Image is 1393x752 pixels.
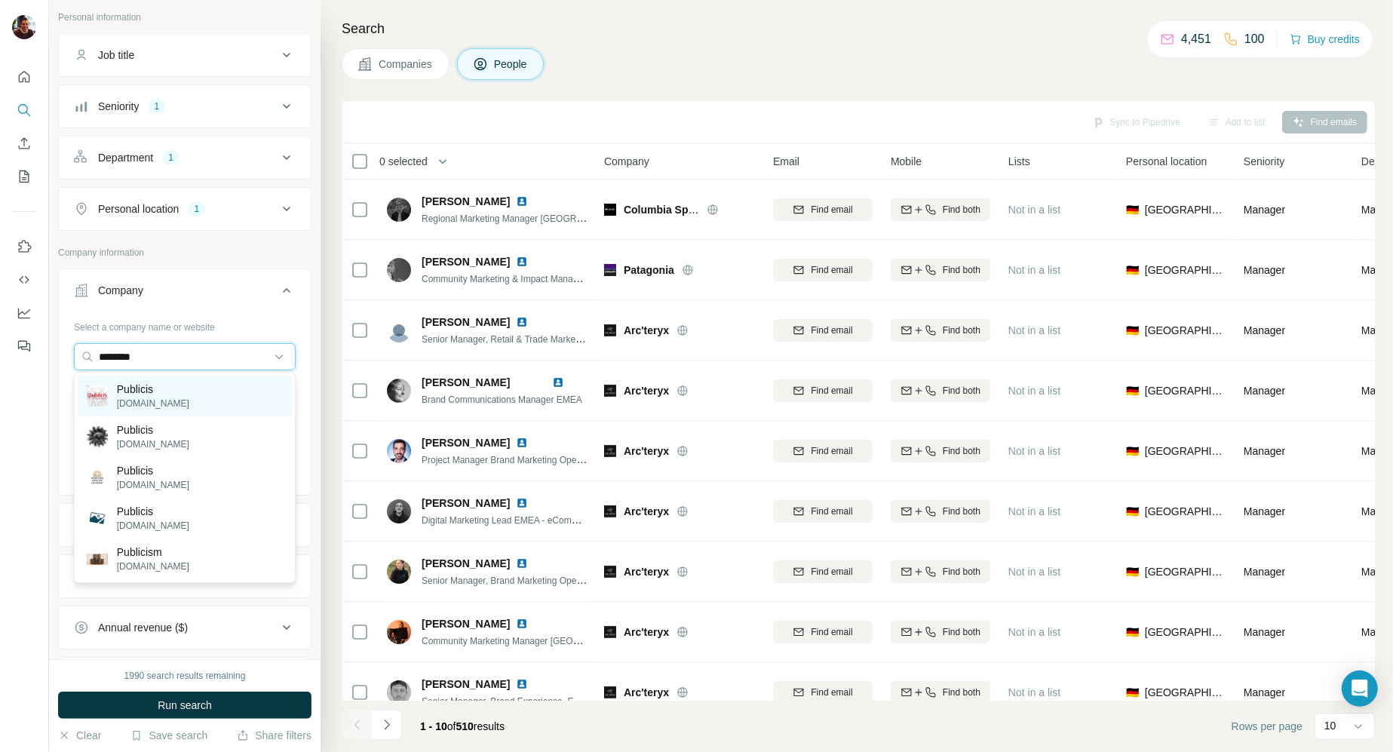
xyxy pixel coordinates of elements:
p: 10 [1324,718,1336,733]
span: 🇩🇪 [1126,323,1139,338]
span: 510 [456,720,474,732]
img: Avatar [387,560,411,584]
img: Publicis [87,467,108,488]
img: LinkedIn logo [516,618,528,630]
span: Not in a list [1008,505,1060,517]
div: Select a company name or website [74,315,296,334]
button: Find both [891,500,990,523]
img: LinkedIn logo [516,437,528,449]
span: [PERSON_NAME] [422,315,510,330]
button: Find both [891,259,990,281]
span: [GEOGRAPHIC_DATA] [1145,625,1226,640]
span: Not in a list [1008,324,1060,336]
h4: Search [342,18,1375,39]
img: Avatar [387,198,411,222]
span: Manager [1244,505,1285,517]
button: Annual revenue ($) [59,609,311,646]
span: Find both [943,203,980,216]
button: Find email [773,621,873,643]
span: [GEOGRAPHIC_DATA] [1145,564,1226,579]
span: Lists [1008,154,1030,169]
p: [DOMAIN_NAME] [117,397,189,410]
img: LinkedIn logo [516,497,528,509]
span: Manager [1244,686,1285,698]
span: Company [604,154,649,169]
span: Community Marketing & Impact Manager [GEOGRAPHIC_DATA] [422,272,683,284]
span: Rows per page [1232,719,1302,734]
span: Find both [943,263,980,277]
span: Digital Marketing Lead EMEA - eCommerce [422,514,597,526]
img: Logo of Columbia Sportswear Company [604,204,616,216]
span: 0 selected [379,154,428,169]
img: LinkedIn logo [516,256,528,268]
span: 🇩🇪 [1126,504,1139,519]
button: Share filters [237,728,311,743]
span: Find email [811,505,852,518]
button: Find both [891,440,990,462]
img: Logo of Arc'teryx [604,445,616,457]
div: Job title [98,48,134,63]
p: Publicis [117,382,189,397]
button: Enrich CSV [12,130,36,157]
button: Buy credits [1290,29,1360,50]
div: Seniority [98,99,139,114]
span: Community Marketing Manager [GEOGRAPHIC_DATA] [422,634,645,646]
span: Find both [943,384,980,397]
img: Avatar [387,258,411,282]
p: Personal information [58,11,311,24]
span: 🇩🇪 [1126,625,1139,640]
span: Not in a list [1008,445,1060,457]
span: Arc'teryx [624,625,669,640]
span: Arc'teryx [624,504,669,519]
div: 1990 search results remaining [124,669,246,683]
span: Manager [1244,385,1285,397]
p: [DOMAIN_NAME] [117,519,189,533]
div: Open Intercom Messenger [1342,671,1378,707]
span: Find email [811,444,852,458]
img: Logo of Patagonia [604,264,616,276]
div: 1 [188,202,205,216]
button: Find email [773,259,873,281]
img: Avatar [387,318,411,342]
span: Find email [811,625,852,639]
span: Find both [943,505,980,518]
span: Find email [811,263,852,277]
span: 🇩🇪 [1126,262,1139,278]
span: Arc'teryx [624,444,669,459]
span: Arc'teryx [624,323,669,338]
span: [PERSON_NAME] [422,194,510,209]
span: Find email [811,384,852,397]
p: 100 [1244,30,1265,48]
p: 4,451 [1181,30,1211,48]
button: Find both [891,198,990,221]
button: Save search [130,728,207,743]
img: Avatar [12,15,36,39]
span: [GEOGRAPHIC_DATA] [1145,323,1226,338]
span: Senior Manager, Brand Experience, EMEA [422,695,593,707]
span: [PERSON_NAME] [422,496,510,511]
span: Not in a list [1008,385,1060,397]
button: Search [12,97,36,124]
img: Logo of Arc'teryx [604,686,616,698]
span: of [447,720,456,732]
span: Arc'teryx [624,383,669,398]
img: Logo of Arc'teryx [604,505,616,517]
span: [PERSON_NAME] [422,616,510,631]
span: Brand Communications Manager EMEA [422,394,582,405]
span: Run search [158,698,212,713]
button: Company [59,272,311,315]
span: Not in a list [1008,686,1060,698]
span: [GEOGRAPHIC_DATA] [1145,383,1226,398]
span: Manager [1244,204,1285,216]
span: Find both [943,625,980,639]
div: Company [98,283,143,298]
button: Find both [891,681,990,704]
button: Use Surfe on LinkedIn [12,233,36,260]
span: 1 - 10 [420,720,447,732]
div: 1 [162,151,179,164]
span: Companies [379,57,434,72]
span: Manager [1244,626,1285,638]
span: [GEOGRAPHIC_DATA] [1145,504,1226,519]
img: Logo of Arc'teryx [604,566,616,578]
button: Find both [891,621,990,643]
